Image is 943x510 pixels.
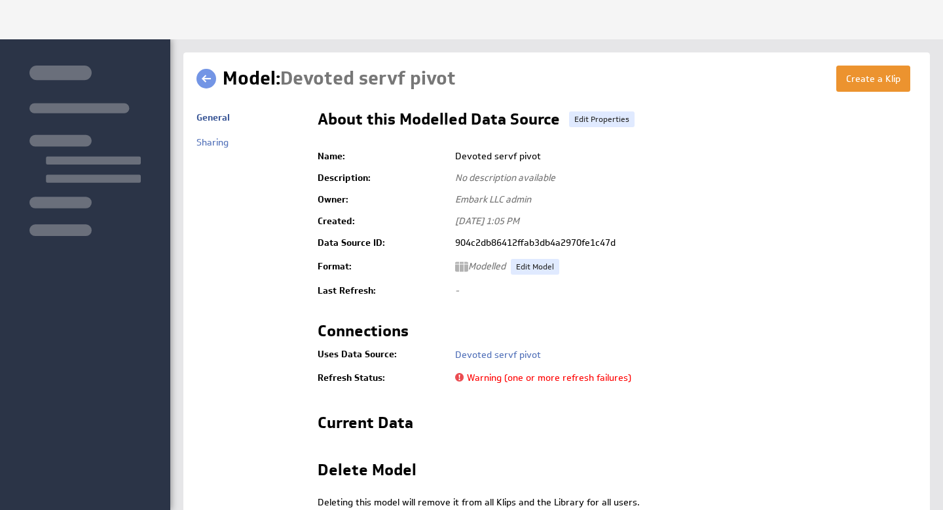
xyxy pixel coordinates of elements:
span: Embark LLC admin [455,193,531,205]
img: ds-format-model.svg [455,260,468,273]
h2: About this Modelled Data Source [318,111,560,132]
a: Devoted servf pivot [455,349,541,361]
p: Deleting this model will remove it from all Klips and the Library for all users. [318,496,917,509]
td: 904c2db86412ffab3db4a2970fe1c47d [449,232,917,254]
a: Edit Model [511,259,559,275]
td: Refresh Status: [318,367,449,389]
a: General [196,111,230,123]
td: Format: [318,254,449,280]
span: Modelled [455,260,506,272]
h2: Current Data [318,415,413,436]
button: Create a Klip [836,66,910,92]
h1: Model: [223,66,456,92]
td: Owner: [318,189,449,210]
h2: Delete Model [318,462,416,483]
h2: Connections [318,323,409,344]
span: - [455,284,459,296]
span: Warning (one or more refresh failures) [455,372,631,383]
td: Data Source ID: [318,232,449,254]
td: Uses Data Source: [318,343,449,367]
td: Devoted servf pivot [449,146,917,167]
td: Description: [318,167,449,189]
span: Devoted servf pivot [280,66,456,90]
span: [DATE] 1:05 PM [455,215,519,227]
td: Last Refresh: [318,280,449,302]
td: Created: [318,210,449,232]
a: Sharing [196,136,229,148]
a: Edit Properties [569,111,635,127]
img: skeleton-sidenav.svg [29,66,141,236]
span: No description available [455,172,555,184]
td: Name: [318,146,449,167]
